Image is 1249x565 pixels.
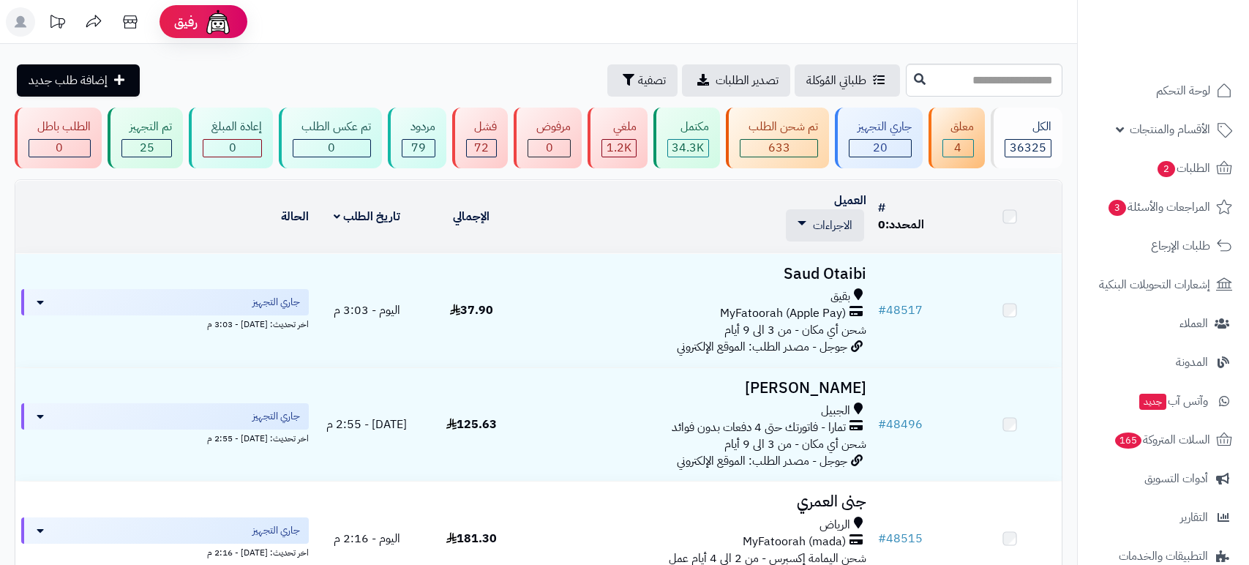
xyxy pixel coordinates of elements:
[1087,345,1240,380] a: المدونة
[832,108,926,168] a: جاري التجهيز 20
[446,530,497,547] span: 181.30
[29,119,91,135] div: الطلب باطل
[411,139,426,157] span: 79
[954,139,961,157] span: 4
[768,139,790,157] span: 633
[474,139,489,157] span: 72
[467,140,497,157] div: 72
[1179,313,1208,334] span: العملاء
[601,119,637,135] div: ملغي
[720,305,846,322] span: MyFatoorah (Apple Pay)
[252,523,300,538] span: جاري التجهيز
[677,452,847,470] span: جوجل - مصدر الطلب: الموقع الإلكتروني
[1114,432,1143,449] span: 165
[1087,151,1240,186] a: الطلبات2
[819,517,850,534] span: الرياض
[988,108,1065,168] a: الكل36325
[446,416,497,433] span: 125.63
[806,72,866,89] span: طلباتي المُوكلة
[530,493,866,510] h3: جنى العمري
[878,530,923,547] a: #48515
[672,419,846,436] span: تمارا - فاتورتك حتى 4 دفعات بدون فوائد
[29,140,90,157] div: 0
[716,72,779,89] span: تصدير الطلبات
[1149,24,1235,55] img: logo-2.png
[849,119,912,135] div: جاري التجهيز
[723,108,832,168] a: تم شحن الطلب 633
[1151,236,1210,256] span: طلبات الإرجاع
[450,302,493,319] span: 37.90
[1176,352,1208,373] span: المدونة
[798,217,852,234] a: الاجراءات
[1087,422,1240,457] a: السلات المتروكة165
[724,435,866,453] span: شحن أي مكان - من 3 الى 9 أيام
[740,140,817,157] div: 633
[203,119,262,135] div: إعادة المبلغ
[334,302,400,319] span: اليوم - 3:03 م
[1144,468,1208,489] span: أدوات التسويق
[1156,81,1210,101] span: لوحة التحكم
[1087,73,1240,108] a: لوحة التحكم
[672,139,704,157] span: 34.3K
[203,7,233,37] img: ai-face.png
[607,64,678,97] button: تصفية
[105,108,187,168] a: تم التجهيز 25
[528,119,571,135] div: مرفوض
[1010,139,1046,157] span: 36325
[21,430,309,445] div: اخر تحديث: [DATE] - 2:55 م
[252,409,300,424] span: جاري التجهيز
[334,208,400,225] a: تاريخ الطلب
[326,416,407,433] span: [DATE] - 2:55 م
[873,139,888,157] span: 20
[1157,160,1176,178] span: 2
[878,199,885,217] a: #
[39,7,75,40] a: تحديثات المنصة
[878,216,885,233] span: 0
[813,217,852,234] span: الاجراءات
[453,208,490,225] a: الإجمالي
[1114,430,1210,450] span: السلات المتروكة
[174,13,198,31] span: رفيق
[878,217,951,233] div: المحدد:
[334,530,400,547] span: اليوم - 2:16 م
[385,108,449,168] a: مردود 79
[668,140,709,157] div: 34329
[943,140,974,157] div: 4
[795,64,900,97] a: طلباتي المُوكلة
[328,139,335,157] span: 0
[1156,158,1210,179] span: الطلبات
[830,288,850,305] span: بقيق
[724,321,866,339] span: شحن أي مكان - من 3 الى 9 أيام
[878,416,886,433] span: #
[530,266,866,282] h3: Saud Otaibi
[650,108,724,168] a: مكتمل 34.3K
[682,64,790,97] a: تصدير الطلبات
[602,140,636,157] div: 1163
[821,403,850,419] span: الجبيل
[834,192,866,209] a: العميل
[1087,306,1240,341] a: العملاء
[878,530,886,547] span: #
[585,108,650,168] a: ملغي 1.2K
[1108,199,1127,217] span: 3
[121,119,173,135] div: تم التجهيز
[17,64,140,97] a: إضافة طلب جديد
[667,119,710,135] div: مكتمل
[528,140,570,157] div: 0
[942,119,975,135] div: معلق
[607,139,631,157] span: 1.2K
[12,108,105,168] a: الطلب باطل 0
[281,208,309,225] a: الحالة
[677,338,847,356] span: جوجل - مصدر الطلب: الموقع الإلكتروني
[1138,391,1208,411] span: وآتس آب
[21,315,309,331] div: اخر تحديث: [DATE] - 3:03 م
[740,119,818,135] div: تم شحن الطلب
[1087,190,1240,225] a: المراجعات والأسئلة3
[21,544,309,559] div: اخر تحديث: [DATE] - 2:16 م
[1139,394,1166,410] span: جديد
[743,534,846,550] span: MyFatoorah (mada)
[466,119,498,135] div: فشل
[1087,461,1240,496] a: أدوات التسويق
[1087,500,1240,535] a: التقارير
[1130,119,1210,140] span: الأقسام والمنتجات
